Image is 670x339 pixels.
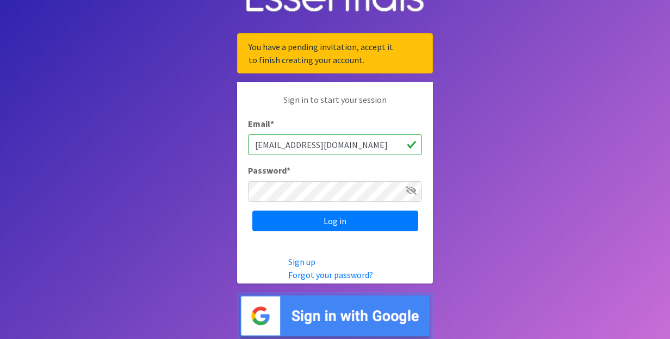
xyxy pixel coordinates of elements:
abbr: required [270,118,274,129]
a: Sign up [288,256,315,267]
a: Forgot your password? [288,269,373,280]
p: Sign in to start your session [248,93,422,117]
label: Password [248,164,290,177]
label: Email [248,117,274,130]
div: You have a pending invitation, accept it to finish creating your account. [237,33,433,73]
input: Log in [252,211,418,231]
abbr: required [287,165,290,176]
